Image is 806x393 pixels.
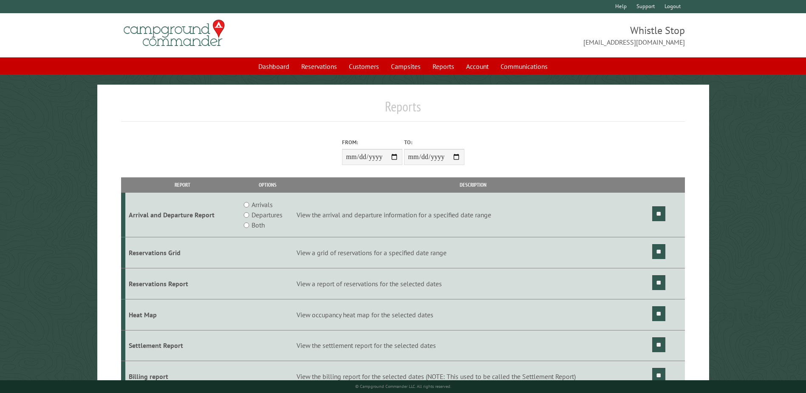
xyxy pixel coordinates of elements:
td: View the billing report for the selected dates (NOTE: This used to be called the Settlement Report) [295,361,651,392]
th: Options [240,177,295,192]
label: Departures [252,210,283,220]
a: Reports [427,58,459,74]
th: Report [125,177,240,192]
label: Both [252,220,265,230]
td: Heat Map [125,299,240,330]
td: View the settlement report for the selected dates [295,330,651,361]
td: View a grid of reservations for a specified date range [295,237,651,268]
td: View the arrival and departure information for a specified date range [295,193,651,237]
img: Campground Commander [121,17,227,50]
label: From: [342,138,402,146]
span: Whistle Stop [EMAIL_ADDRESS][DOMAIN_NAME] [403,23,685,47]
a: Account [461,58,494,74]
td: Settlement Report [125,330,240,361]
a: Campsites [386,58,426,74]
a: Communications [495,58,553,74]
td: View a report of reservations for the selected dates [295,268,651,299]
td: Billing report [125,361,240,392]
td: View occupancy heat map for the selected dates [295,299,651,330]
td: Reservations Grid [125,237,240,268]
label: To: [404,138,464,146]
a: Reservations [296,58,342,74]
th: Description [295,177,651,192]
small: © Campground Commander LLC. All rights reserved. [355,384,451,389]
a: Dashboard [253,58,294,74]
a: Customers [344,58,384,74]
label: Arrivals [252,199,273,210]
h1: Reports [121,98,684,122]
td: Arrival and Departure Report [125,193,240,237]
td: Reservations Report [125,268,240,299]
